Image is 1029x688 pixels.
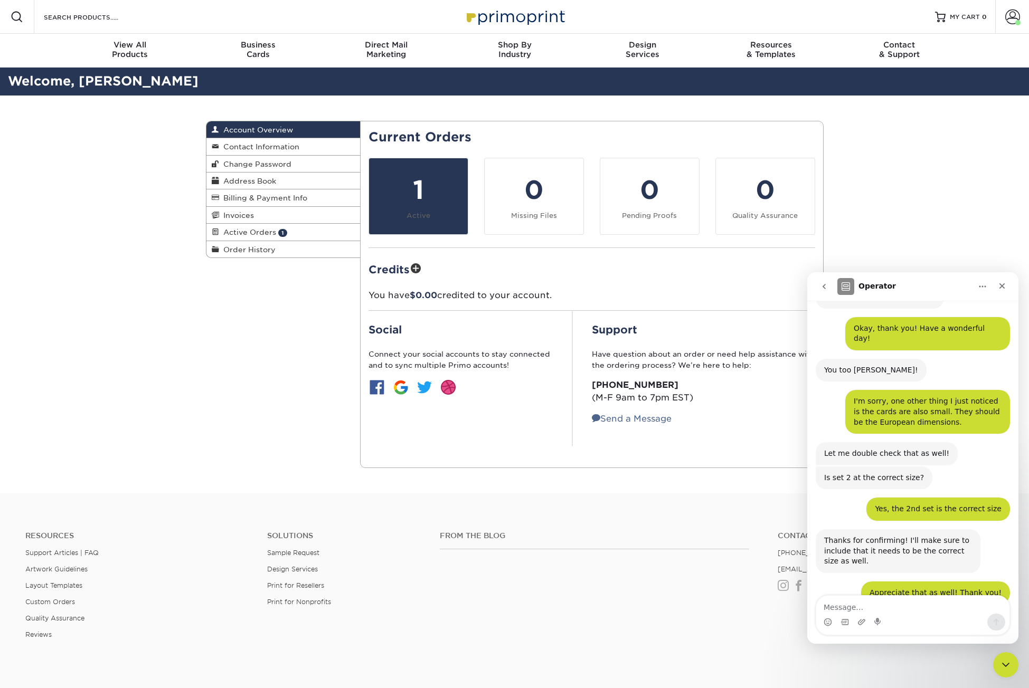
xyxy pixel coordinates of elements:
h4: Contact [778,531,1004,540]
small: Active [407,212,430,219]
span: Business [194,40,322,50]
a: Shop ByIndustry [450,34,579,68]
div: Industry [450,40,579,59]
div: Services [579,40,707,59]
p: You have credited to your account. [369,289,815,302]
small: Pending Proofs [622,212,677,219]
div: Products [66,40,194,59]
span: 0 [982,13,987,21]
span: Account Overview [219,126,293,134]
strong: [PHONE_NUMBER] [592,380,678,390]
span: Direct Mail [322,40,450,50]
a: 0 Quality Assurance [715,158,815,235]
a: Send a Message [592,414,672,424]
iframe: Intercom live chat [993,652,1018,677]
a: Layout Templates [25,581,82,589]
img: btn-google.jpg [392,379,409,396]
img: btn-dribbble.jpg [440,379,457,396]
a: Account Overview [206,121,361,138]
img: btn-facebook.jpg [369,379,385,396]
a: Billing & Payment Info [206,189,361,206]
a: [PHONE_NUMBER] [778,549,843,557]
div: 0 [491,171,577,209]
h4: From the Blog [440,531,750,540]
a: Contact& Support [835,34,964,68]
span: Active Orders [219,228,276,236]
span: Resources [707,40,835,50]
a: Active Orders 1 [206,224,361,241]
span: Address Book [219,177,276,185]
a: Reviews [25,630,52,638]
span: Shop By [450,40,579,50]
div: & Support [835,40,964,59]
a: DesignServices [579,34,707,68]
h2: Social [369,323,553,336]
div: 0 [722,171,808,209]
span: Change Password [219,160,291,168]
a: Direct MailMarketing [322,34,450,68]
span: Design [579,40,707,50]
a: Print for Resellers [267,581,324,589]
div: 1 [375,171,461,209]
iframe: Intercom live chat [807,272,1018,644]
a: Design Services [267,565,318,573]
span: $0.00 [410,290,437,300]
a: BusinessCards [194,34,322,68]
div: & Templates [707,40,835,59]
a: Invoices [206,207,361,224]
p: (M-F 9am to 7pm EST) [592,379,815,404]
span: Order History [219,245,276,254]
h4: Solutions [267,531,424,540]
a: Sample Request [267,549,319,557]
a: Custom Orders [25,598,75,606]
a: View AllProducts [66,34,194,68]
span: Billing & Payment Info [219,194,307,202]
p: Have question about an order or need help assistance with the ordering process? We’re here to help: [592,349,815,370]
a: Resources& Templates [707,34,835,68]
input: SEARCH PRODUCTS..... [43,11,146,23]
img: btn-twitter.jpg [416,379,433,396]
h4: Resources [25,531,251,540]
small: Quality Assurance [732,212,798,219]
span: 1 [278,229,287,237]
span: Contact [835,40,964,50]
a: Address Book [206,173,361,189]
a: 0 Pending Proofs [600,158,700,235]
div: Marketing [322,40,450,59]
span: Contact Information [219,142,299,151]
small: Missing Files [511,212,557,219]
a: Print for Nonprofits [267,598,331,606]
h2: Current Orders [369,130,815,145]
a: Support Articles | FAQ [25,549,99,557]
a: 1 Active [369,158,468,235]
p: Connect your social accounts to stay connected and to sync multiple Primo accounts! [369,349,553,370]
